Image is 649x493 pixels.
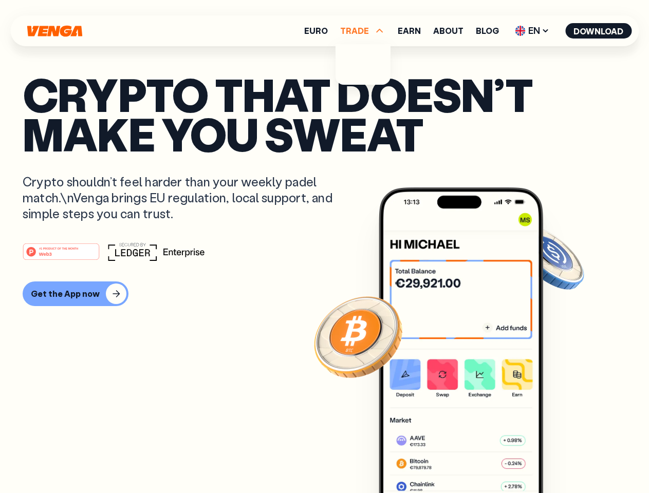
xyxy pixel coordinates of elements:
[26,25,83,37] svg: Home
[23,281,128,306] button: Get the App now
[340,25,385,37] span: TRADE
[23,249,100,262] a: #1 PRODUCT OF THE MONTHWeb3
[312,290,404,383] img: Bitcoin
[511,23,553,39] span: EN
[433,27,463,35] a: About
[515,26,525,36] img: flag-uk
[23,74,626,153] p: Crypto that doesn’t make you sweat
[23,281,626,306] a: Get the App now
[31,289,100,299] div: Get the App now
[340,27,369,35] span: TRADE
[39,246,78,250] tspan: #1 PRODUCT OF THE MONTH
[398,27,421,35] a: Earn
[512,221,586,295] img: USDC coin
[23,174,347,222] p: Crypto shouldn’t feel harder than your weekly padel match.\nVenga brings EU regulation, local sup...
[476,27,499,35] a: Blog
[565,23,632,39] button: Download
[304,27,328,35] a: Euro
[39,251,52,256] tspan: Web3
